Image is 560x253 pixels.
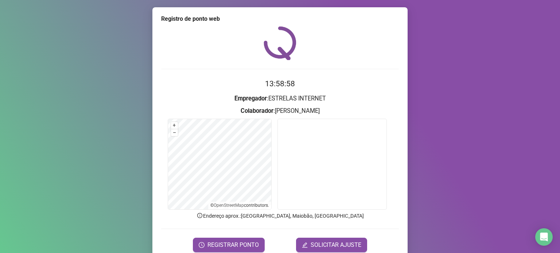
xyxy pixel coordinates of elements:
button: – [171,129,178,136]
h3: : ESTRELAS INTERNET [161,94,399,103]
span: SOLICITAR AJUSTE [311,241,361,249]
div: Open Intercom Messenger [535,228,553,246]
strong: Empregador [234,95,267,102]
button: + [171,122,178,129]
strong: Colaborador [241,107,273,114]
button: editSOLICITAR AJUSTE [296,238,367,252]
span: clock-circle [199,242,205,248]
p: Endereço aprox. : [GEOGRAPHIC_DATA], Maiobão, [GEOGRAPHIC_DATA] [161,212,399,220]
time: 13:58:58 [265,79,295,88]
img: QRPoint [264,26,296,60]
div: Registro de ponto web [161,15,399,23]
a: OpenStreetMap [214,203,244,208]
li: © contributors. [210,203,269,208]
h3: : [PERSON_NAME] [161,106,399,116]
span: info-circle [197,212,203,219]
span: edit [302,242,308,248]
span: REGISTRAR PONTO [207,241,259,249]
button: REGISTRAR PONTO [193,238,265,252]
